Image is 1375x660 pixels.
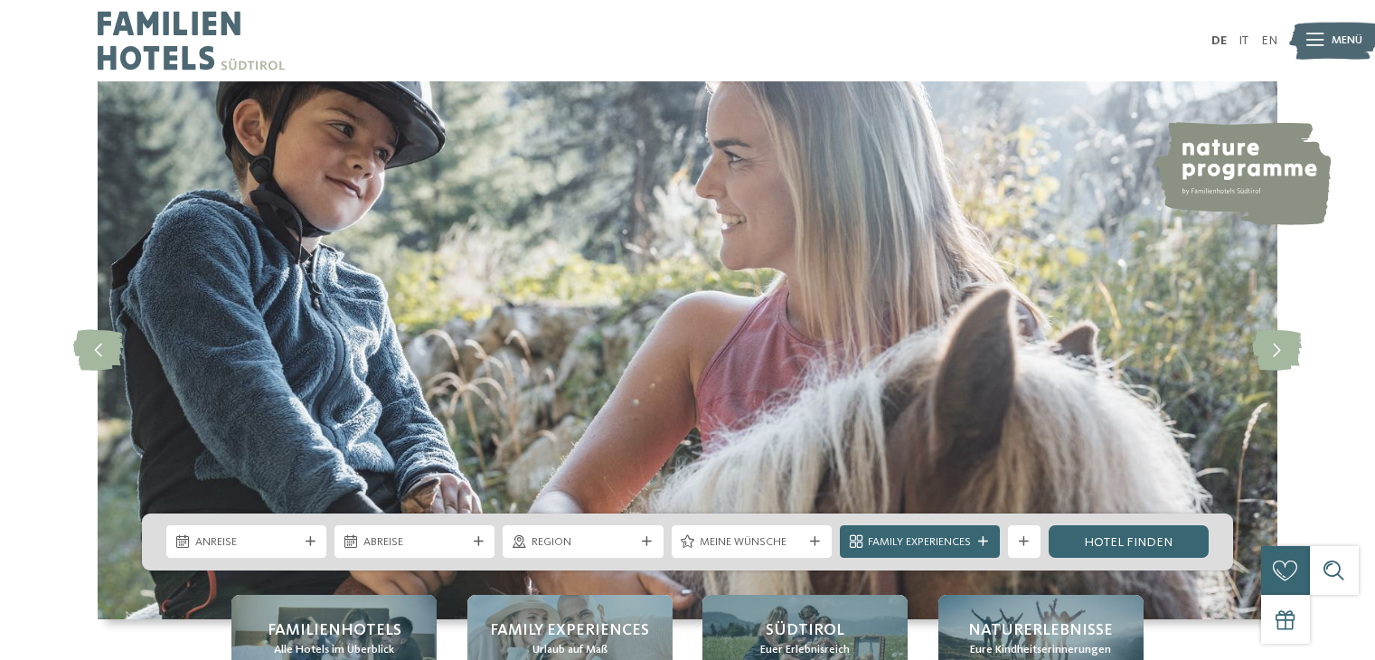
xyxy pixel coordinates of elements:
[760,642,850,658] span: Euer Erlebnisreich
[195,534,298,551] span: Anreise
[970,642,1111,658] span: Eure Kindheitserinnerungen
[1238,34,1248,47] a: IT
[968,619,1113,642] span: Naturerlebnisse
[1049,525,1209,558] a: Hotel finden
[490,619,649,642] span: Family Experiences
[868,534,971,551] span: Family Experiences
[98,81,1277,619] img: Familienhotels Südtirol: The happy family places
[532,534,635,551] span: Region
[363,534,466,551] span: Abreise
[766,619,844,642] span: Südtirol
[1152,122,1331,225] img: nature programme by Familienhotels Südtirol
[268,619,401,642] span: Familienhotels
[532,642,607,658] span: Urlaub auf Maß
[274,642,394,658] span: Alle Hotels im Überblick
[700,534,803,551] span: Meine Wünsche
[1261,34,1277,47] a: EN
[1211,34,1227,47] a: DE
[1332,33,1362,49] span: Menü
